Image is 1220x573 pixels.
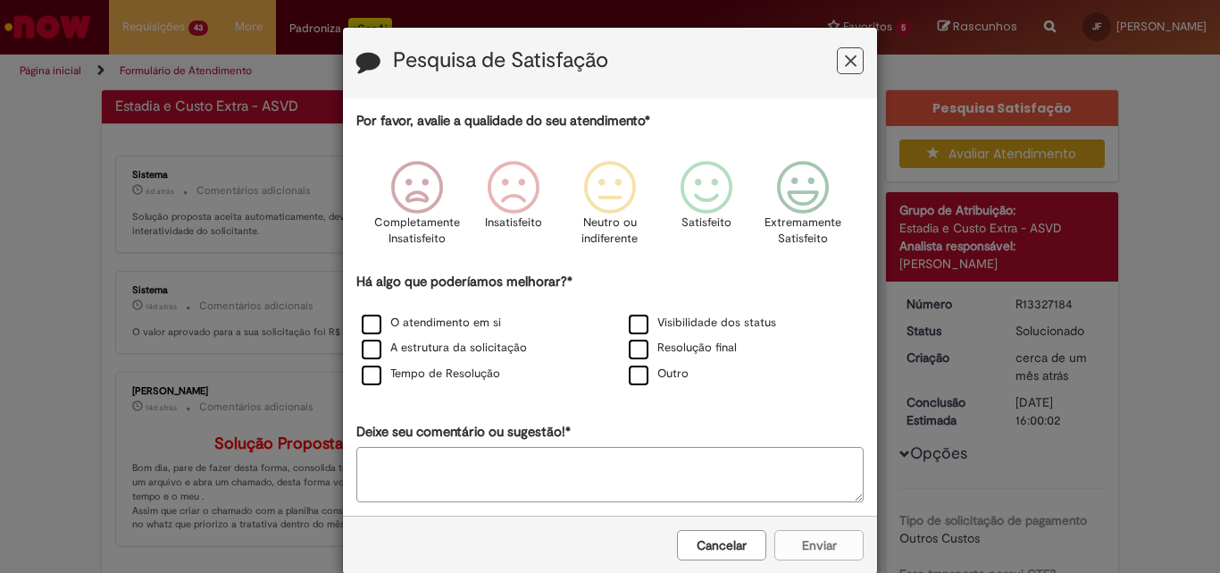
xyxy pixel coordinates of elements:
p: Insatisfeito [485,215,542,232]
div: Há algo que poderíamos melhorar?* [356,273,864,388]
p: Completamente Insatisfeito [374,215,460,248]
label: O atendimento em si [362,315,501,332]
label: Resolução final [629,340,737,357]
label: Pesquisa de Satisfação [393,49,608,72]
label: Outro [629,366,689,383]
div: Completamente Insatisfeito [371,147,462,270]
div: Insatisfeito [468,147,559,270]
label: Por favor, avalie a qualidade do seu atendimento* [356,112,650,131]
div: Neutro ou indiferente [564,147,656,270]
label: Deixe seu comentário ou sugestão!* [356,423,571,442]
label: A estrutura da solicitação [362,340,527,357]
p: Extremamente Satisfeito [765,215,841,248]
label: Visibilidade dos status [629,315,776,332]
div: Satisfeito [661,147,752,270]
div: Extremamente Satisfeito [757,147,848,270]
button: Cancelar [677,530,766,560]
label: Tempo de Resolução [362,366,500,383]
p: Satisfeito [681,215,731,232]
p: Neutro ou indiferente [578,215,642,248]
